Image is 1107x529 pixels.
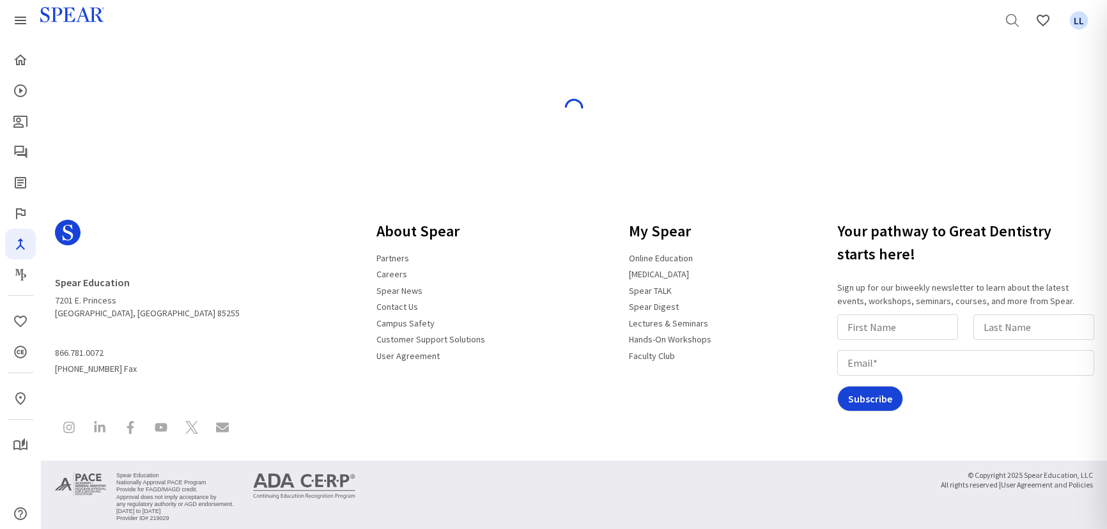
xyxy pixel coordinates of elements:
[564,98,584,118] img: spinner-blue.svg
[1070,11,1088,30] span: LL
[369,328,493,350] a: Customer Support Solutions
[86,413,114,445] a: Spear Education on LinkedIn
[55,220,81,245] svg: Spear Logo
[1001,477,1093,492] a: User Agreement and Policies
[5,306,36,337] a: Favorites
[5,167,36,198] a: Spear Digest
[55,471,106,498] img: Approved PACE Program Provider
[5,106,36,137] a: Patient Education
[1064,5,1094,36] a: Favorites
[5,5,36,36] a: Spear Products
[621,247,701,269] a: Online Education
[1028,5,1058,36] a: Favorites
[5,430,36,461] a: My Study Club
[116,486,234,493] li: Provide for FAGD/MAGD credit.
[941,471,1093,490] small: © Copyright 2025 Spear Education, LLC All rights reserved |
[837,215,1099,271] h3: Your pathway to Great Dentistry starts here!
[63,79,1085,91] h4: Loading
[837,281,1099,308] p: Sign up for our biweekly newsletter to learn about the latest events, workshops, seminars, course...
[5,498,36,529] a: Help
[253,473,355,499] img: ADA CERP Continuing Education Recognition Program
[5,383,36,414] a: In-Person & Virtual
[5,137,36,167] a: Spear Talk
[369,280,430,302] a: Spear News
[116,479,234,486] li: Nationally Approval PACE Program
[55,413,83,445] a: Spear Education on Instagram
[116,508,234,515] li: [DATE] to [DATE]
[5,337,36,367] a: CE Credits
[369,345,447,367] a: User Agreement
[837,314,958,340] input: First Name
[116,472,234,479] li: Spear Education
[5,229,36,259] a: Navigator Pro
[116,501,234,508] li: any regulatory authority or AGD endorsement.
[55,342,240,375] span: [PHONE_NUMBER] Fax
[55,271,137,294] a: Spear Education
[621,215,719,248] h3: My Spear
[55,271,240,319] address: 7201 E. Princess [GEOGRAPHIC_DATA], [GEOGRAPHIC_DATA] 85255
[55,215,240,261] a: Spear Logo
[116,515,234,522] li: Provider ID# 219029
[5,259,36,290] a: Masters Program
[116,494,234,501] li: Approval does not imply acceptance by
[621,312,716,334] a: Lectures & Seminars
[178,413,206,445] a: Spear Education on X
[369,263,415,285] a: Careers
[5,75,36,106] a: Courses
[116,413,144,445] a: Spear Education on Facebook
[5,45,36,75] a: Home
[973,314,1094,340] input: Last Name
[369,247,417,269] a: Partners
[369,296,426,318] a: Contact Us
[208,413,236,445] a: Contact Spear Education
[621,280,679,302] a: Spear TALK
[369,312,442,334] a: Campus Safety
[621,263,697,285] a: [MEDICAL_DATA]
[621,296,686,318] a: Spear Digest
[837,350,1094,376] input: Email*
[837,386,903,411] input: Subscribe
[621,345,683,367] a: Faculty Club
[5,198,36,229] a: Faculty Club Elite
[997,5,1028,36] a: Search
[369,215,493,248] h3: About Spear
[55,342,111,364] a: 866.781.0072
[621,328,719,350] a: Hands-On Workshops
[147,413,175,445] a: Spear Education on YouTube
